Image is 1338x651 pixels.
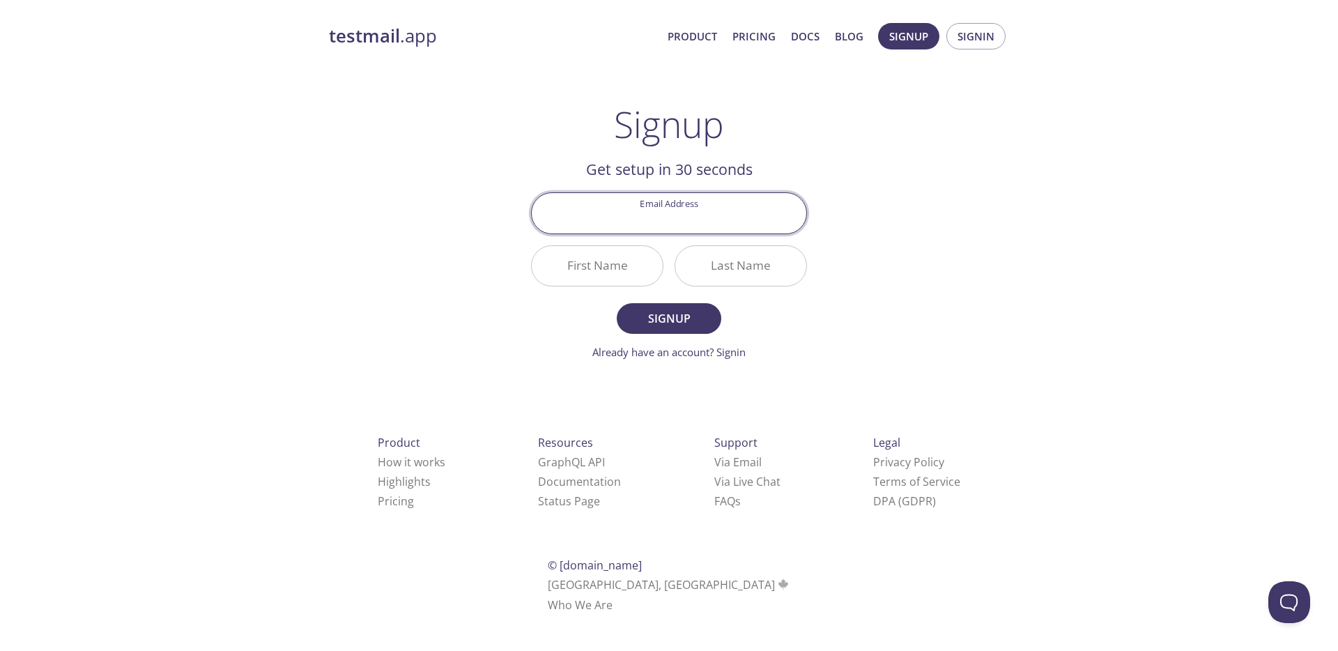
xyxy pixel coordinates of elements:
a: Privacy Policy [873,454,944,470]
span: Product [378,435,420,450]
a: Status Page [538,493,600,509]
iframe: Help Scout Beacon - Open [1268,581,1310,623]
button: Signup [617,303,721,334]
a: Blog [835,27,863,45]
button: Signup [878,23,939,49]
h1: Signup [614,103,724,145]
a: Product [668,27,717,45]
button: Signin [946,23,1006,49]
span: s [735,493,741,509]
span: Resources [538,435,593,450]
span: Signup [889,27,928,45]
a: How it works [378,454,445,470]
a: Highlights [378,474,431,489]
a: Via Live Chat [714,474,780,489]
span: Legal [873,435,900,450]
a: DPA (GDPR) [873,493,936,509]
a: Via Email [714,454,762,470]
span: Support [714,435,758,450]
span: Signup [632,309,706,328]
a: Already have an account? Signin [592,345,746,359]
a: Documentation [538,474,621,489]
a: GraphQL API [538,454,605,470]
strong: testmail [329,24,400,48]
a: testmail.app [329,24,656,48]
a: Pricing [378,493,414,509]
h2: Get setup in 30 seconds [531,158,807,181]
a: Docs [791,27,820,45]
span: Signin [958,27,994,45]
a: FAQ [714,493,741,509]
a: Terms of Service [873,474,960,489]
a: Pricing [732,27,776,45]
span: © [DOMAIN_NAME] [548,558,642,573]
span: [GEOGRAPHIC_DATA], [GEOGRAPHIC_DATA] [548,577,791,592]
a: Who We Are [548,597,613,613]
